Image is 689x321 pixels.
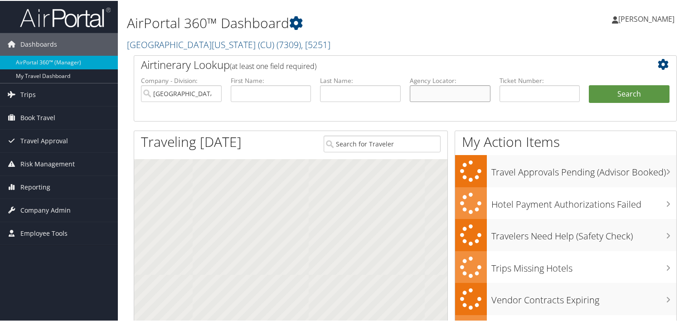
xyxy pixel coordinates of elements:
[410,75,490,84] label: Agency Locator:
[20,83,36,105] span: Trips
[491,193,676,210] h3: Hotel Payment Authorizations Failed
[455,186,676,219] a: Hotel Payment Authorizations Failed
[20,221,68,244] span: Employee Tools
[589,84,670,102] button: Search
[127,13,498,32] h1: AirPortal 360™ Dashboard
[491,160,676,178] h3: Travel Approvals Pending (Advisor Booked)
[127,38,330,50] a: [GEOGRAPHIC_DATA][US_STATE] (CU)
[491,288,676,306] h3: Vendor Contracts Expiring
[20,152,75,175] span: Risk Management
[141,131,242,151] h1: Traveling [DATE]
[141,75,222,84] label: Company - Division:
[455,250,676,282] a: Trips Missing Hotels
[455,131,676,151] h1: My Action Items
[491,257,676,274] h3: Trips Missing Hotels
[500,75,580,84] label: Ticket Number:
[455,218,676,250] a: Travelers Need Help (Safety Check)
[20,129,68,151] span: Travel Approval
[612,5,684,32] a: [PERSON_NAME]
[141,56,624,72] h2: Airtinerary Lookup
[320,75,401,84] label: Last Name:
[20,198,71,221] span: Company Admin
[20,32,57,55] span: Dashboards
[324,135,441,151] input: Search for Traveler
[455,154,676,186] a: Travel Approvals Pending (Advisor Booked)
[491,224,676,242] h3: Travelers Need Help (Safety Check)
[230,60,316,70] span: (at least one field required)
[20,106,55,128] span: Book Travel
[618,13,674,23] span: [PERSON_NAME]
[231,75,311,84] label: First Name:
[301,38,330,50] span: , [ 5251 ]
[20,6,111,27] img: airportal-logo.png
[20,175,50,198] span: Reporting
[455,282,676,314] a: Vendor Contracts Expiring
[277,38,301,50] span: ( 7309 )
